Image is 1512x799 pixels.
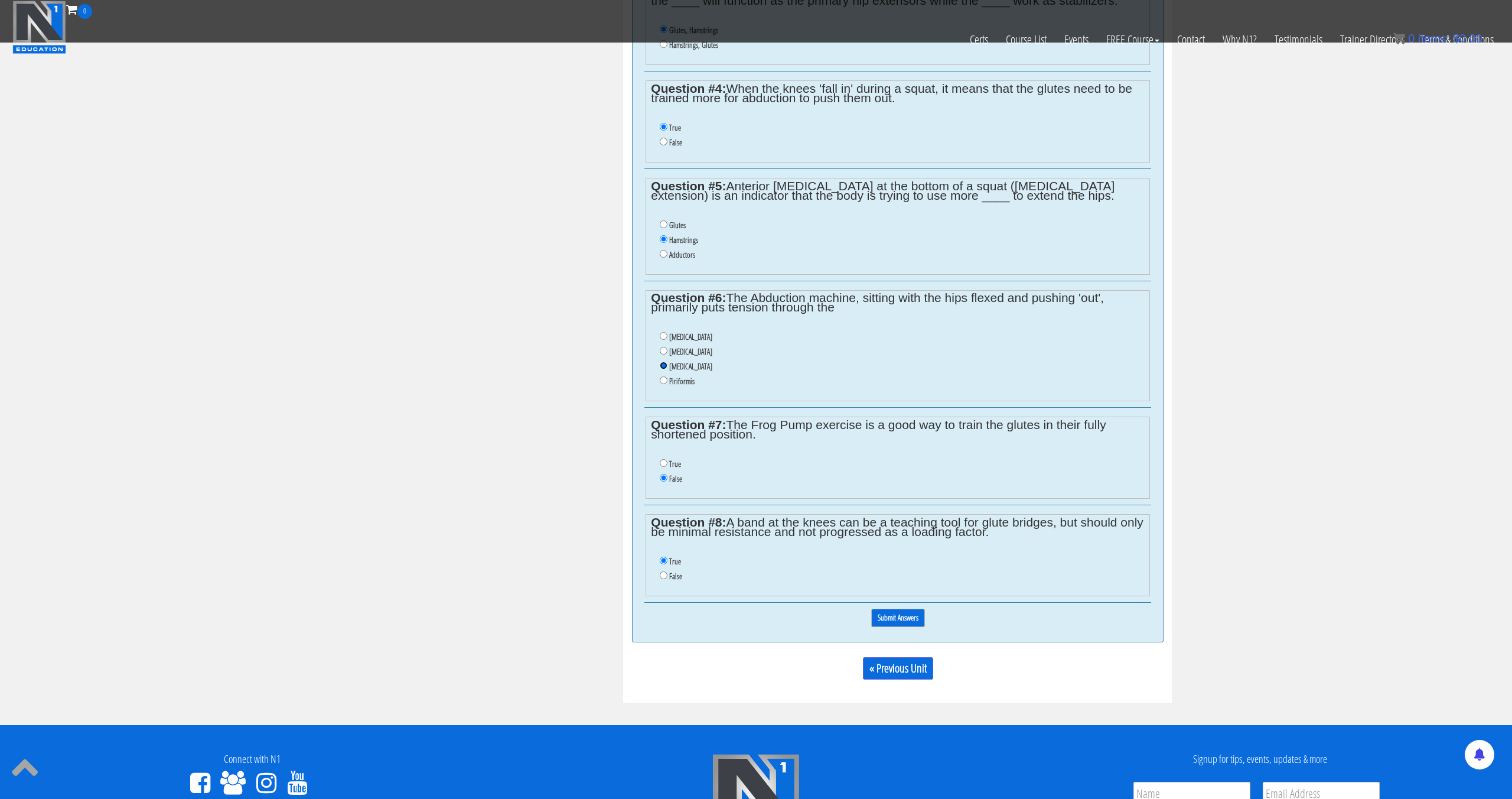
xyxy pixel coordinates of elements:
input: Submit Answers [871,609,925,627]
label: False [669,474,682,483]
a: Certs [961,19,997,60]
label: [MEDICAL_DATA] [669,332,712,342]
label: False [669,138,682,147]
legend: The Abduction machine, sitting with the hips flexed and pushing 'out', primarily puts tension thr... [651,293,1144,312]
a: Trainer Directory [1331,19,1412,60]
label: [MEDICAL_DATA] [669,347,712,356]
a: 0 items: $0.00 [1393,32,1482,45]
strong: Question #7: [651,418,726,431]
label: [MEDICAL_DATA] [669,362,712,371]
a: FREE Course [1097,19,1168,60]
strong: Question #6: [651,291,726,304]
h4: Signup for tips, events, updates & more [1017,753,1503,765]
legend: When the knees 'fall in' during a squat, it means that the glutes need to be trained more for abd... [651,84,1144,103]
label: False [669,571,682,581]
span: 0 [77,4,92,19]
a: « Previous Unit [863,657,933,680]
a: Testimonials [1266,19,1331,60]
a: Events [1055,19,1097,60]
strong: Question #5: [651,179,726,193]
legend: The Frog Pump exercise is a good way to train the glutes in their fully shortened position. [651,420,1144,439]
a: Why N1? [1214,19,1266,60]
span: items: [1418,32,1449,45]
label: Adductors [669,250,695,259]
strong: Question #4: [651,82,726,95]
label: True [669,123,681,132]
legend: A band at the knees can be a teaching tool for glute bridges, but should only be minimal resistan... [651,518,1144,537]
a: Terms & Conditions [1412,19,1503,60]
label: True [669,459,681,469]
strong: Question #8: [651,515,726,529]
bdi: 0.00 [1453,32,1482,45]
label: Piriformis [669,376,695,386]
span: $ [1453,32,1459,45]
a: 0 [66,1,92,17]
label: Glutes [669,220,686,230]
span: 0 [1408,32,1415,45]
a: Course List [997,19,1055,60]
legend: Anterior [MEDICAL_DATA] at the bottom of a squat ([MEDICAL_DATA] extension) is an indicator that ... [651,181,1144,200]
label: Hamstrings [669,235,698,245]
img: n1-education [12,1,66,54]
h4: Connect with N1 [9,753,495,765]
a: Contact [1168,19,1214,60]
img: icon11.png [1393,33,1405,44]
label: True [669,557,681,566]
